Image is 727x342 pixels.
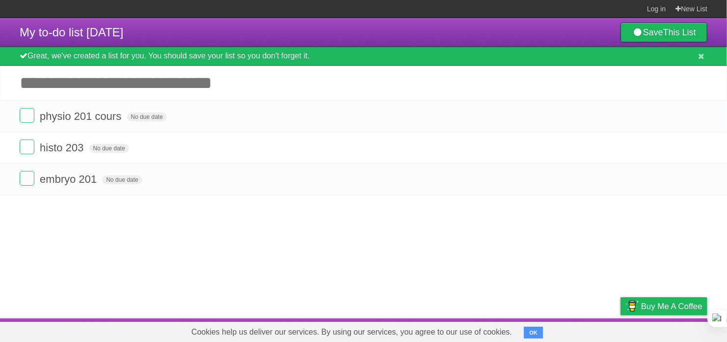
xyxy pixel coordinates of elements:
[127,113,167,121] span: No due date
[89,144,129,153] span: No due date
[40,173,99,185] span: embryo 201
[20,108,34,123] label: Done
[20,26,124,39] span: My to-do list [DATE]
[40,110,124,122] span: physio 201 cours
[621,297,707,315] a: Buy me a coffee
[574,321,596,340] a: Terms
[646,321,707,340] a: Suggest a feature
[102,175,142,184] span: No due date
[490,321,511,340] a: About
[641,298,702,315] span: Buy me a coffee
[663,28,696,37] b: This List
[20,171,34,186] label: Done
[621,23,707,42] a: SaveThis List
[608,321,633,340] a: Privacy
[40,142,86,154] span: histo 203
[522,321,562,340] a: Developers
[524,327,543,339] button: OK
[182,322,522,342] span: Cookies help us deliver our services. By using our services, you agree to our use of cookies.
[20,140,34,154] label: Done
[625,298,639,314] img: Buy me a coffee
